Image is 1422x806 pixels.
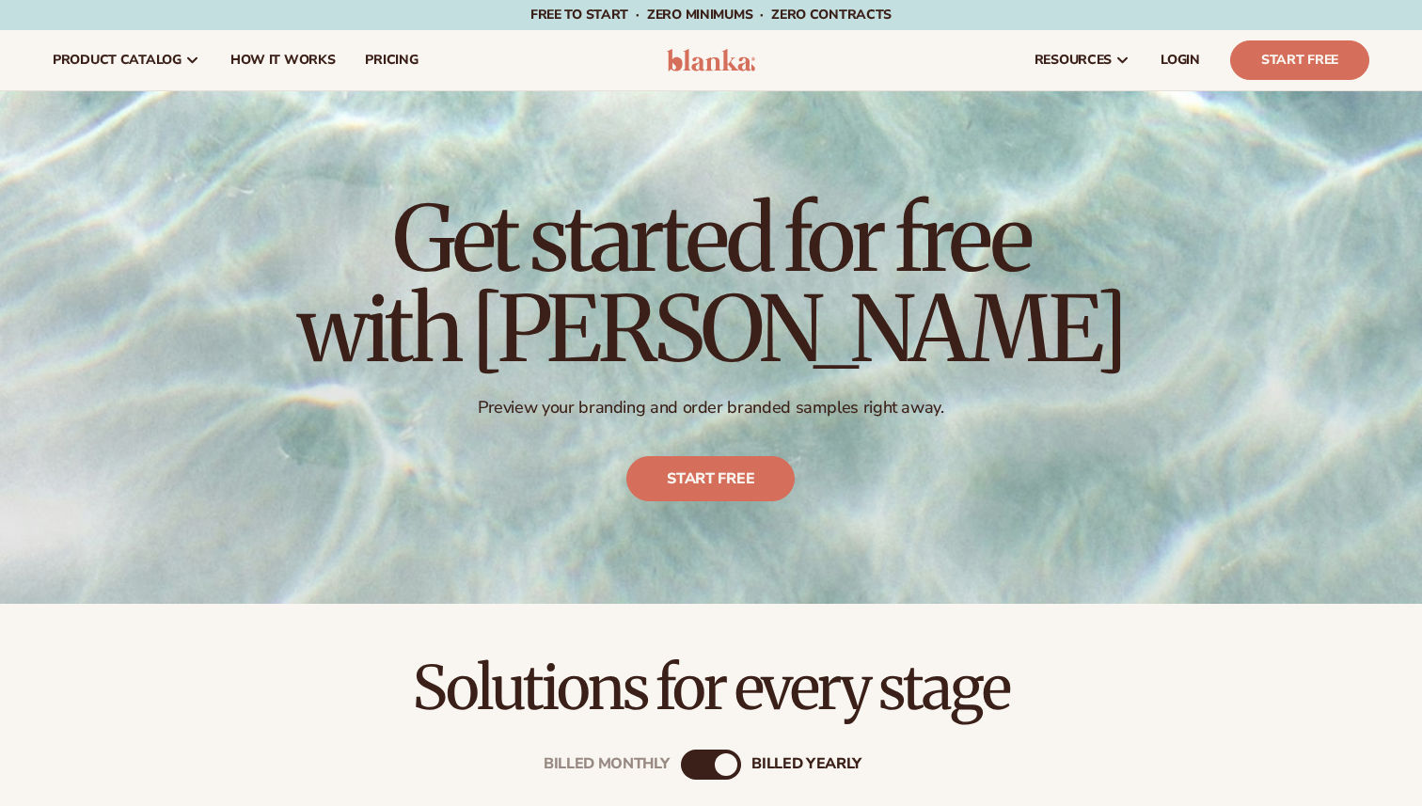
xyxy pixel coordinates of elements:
span: How It Works [230,53,336,68]
a: Start Free [1230,40,1369,80]
div: Billed Monthly [544,756,670,774]
a: Start free [627,456,796,501]
h2: Solutions for every stage [53,656,1369,719]
p: Preview your branding and order branded samples right away. [297,397,1125,419]
a: resources [1019,30,1145,90]
span: Free to start · ZERO minimums · ZERO contracts [530,6,892,24]
div: billed Yearly [751,756,861,774]
span: LOGIN [1161,53,1200,68]
span: pricing [365,53,418,68]
span: resources [1035,53,1112,68]
a: How It Works [215,30,351,90]
span: product catalog [53,53,182,68]
a: LOGIN [1145,30,1215,90]
a: product catalog [38,30,215,90]
h1: Get started for free with [PERSON_NAME] [297,194,1125,374]
img: logo [667,49,756,71]
a: pricing [350,30,433,90]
